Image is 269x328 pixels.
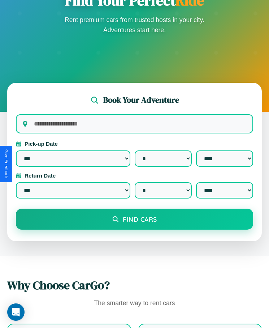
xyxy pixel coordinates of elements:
[16,141,253,147] label: Pick-up Date
[7,303,25,321] div: Open Intercom Messenger
[16,209,253,230] button: Find Cars
[62,15,207,35] p: Rent premium cars from trusted hosts in your city. Adventures start here.
[7,277,262,293] h2: Why Choose CarGo?
[4,149,9,179] div: Give Feedback
[7,298,262,309] p: The smarter way to rent cars
[16,172,253,179] label: Return Date
[103,94,179,106] h2: Book Your Adventure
